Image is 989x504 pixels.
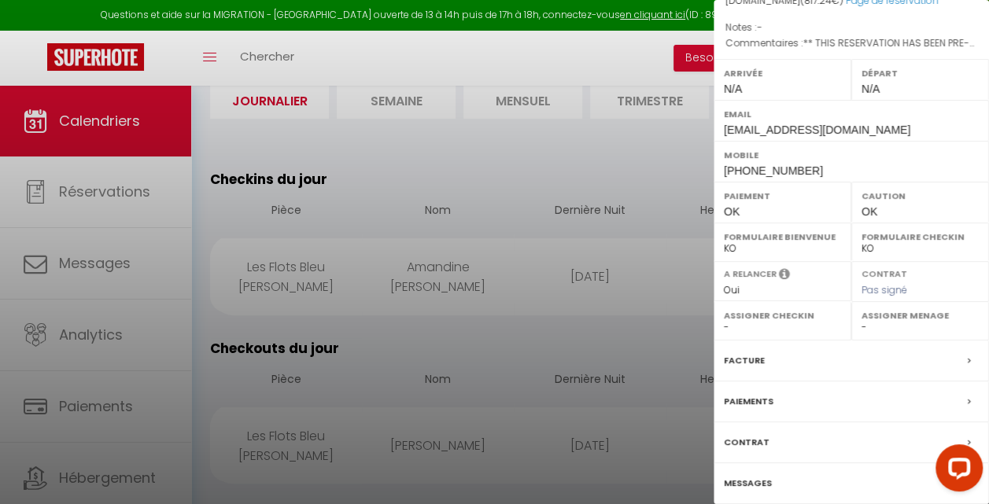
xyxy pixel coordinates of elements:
[779,267,790,285] i: Sélectionner OUI si vous souhaiter envoyer les séquences de messages post-checkout
[862,65,979,81] label: Départ
[862,267,907,278] label: Contrat
[724,475,772,491] label: Messages
[724,123,910,136] span: [EMAIL_ADDRESS][DOMAIN_NAME]
[724,267,777,281] label: A relancer
[862,283,907,296] span: Pas signé
[862,307,979,323] label: Assigner Menage
[862,229,979,245] label: Formulaire Checkin
[724,352,765,369] label: Facture
[724,229,841,245] label: Formulaire Bienvenue
[724,188,841,204] label: Paiement
[862,205,877,218] span: OK
[757,20,762,34] span: -
[724,164,823,177] span: [PHONE_NUMBER]
[725,35,977,51] p: Commentaires :
[862,188,979,204] label: Caution
[724,393,773,410] label: Paiements
[724,307,841,323] label: Assigner Checkin
[923,438,989,504] iframe: LiveChat chat widget
[724,147,979,163] label: Mobile
[724,106,979,122] label: Email
[724,83,742,95] span: N/A
[862,83,880,95] span: N/A
[724,205,740,218] span: OK
[724,434,769,451] label: Contrat
[725,20,977,35] p: Notes :
[724,65,841,81] label: Arrivée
